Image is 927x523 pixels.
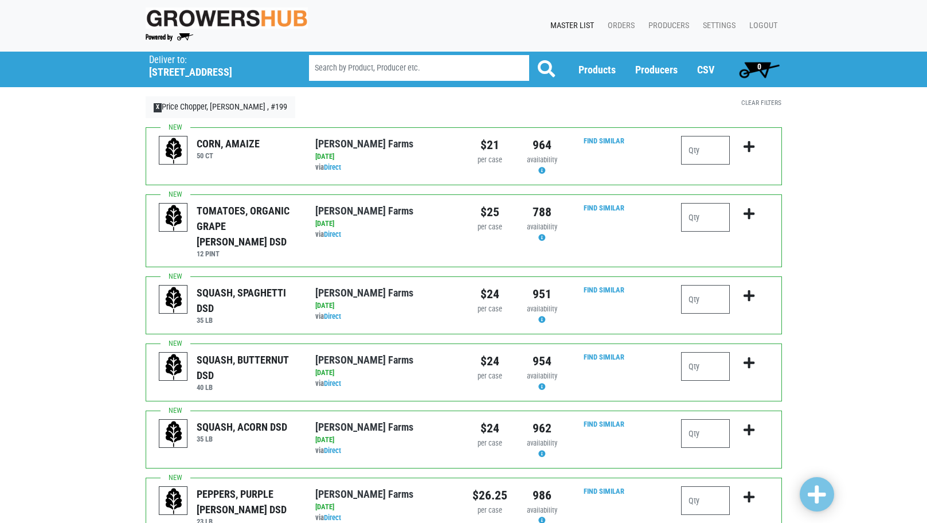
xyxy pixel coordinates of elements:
[159,136,188,165] img: placeholder-variety-43d6402dacf2d531de610a020419775a.svg
[740,15,782,37] a: Logout
[149,52,288,79] span: Price Chopper, Cicero , #199 (5701 Cir Dr E, Cicero, NY 13039, USA)
[197,383,298,392] h6: 40 LB
[159,204,188,232] img: placeholder-variety-43d6402dacf2d531de610a020419775a.svg
[734,58,785,81] a: 0
[635,64,678,76] a: Producers
[197,486,298,517] div: PEPPERS, PURPLE [PERSON_NAME] DSD
[527,506,557,514] span: availability
[197,285,298,316] div: SQUASH, SPAGHETTI DSD
[315,502,455,513] div: [DATE]
[315,138,413,150] a: [PERSON_NAME] Farms
[197,249,298,258] h6: 12 PINT
[315,162,455,173] div: via
[472,155,507,166] div: per case
[527,305,557,313] span: availability
[599,15,639,37] a: Orders
[159,353,188,381] img: placeholder-variety-43d6402dacf2d531de610a020419775a.svg
[681,419,730,448] input: Qty
[578,64,616,76] a: Products
[324,312,341,321] a: Direct
[197,435,287,443] h6: 35 LB
[146,96,296,118] a: XPrice Chopper, [PERSON_NAME] , #199
[697,64,714,76] a: CSV
[472,136,507,154] div: $21
[639,15,694,37] a: Producers
[159,286,188,314] img: placeholder-variety-43d6402dacf2d531de610a020419775a.svg
[315,218,455,229] div: [DATE]
[146,7,308,29] img: original-fc7597fdc6adbb9d0e2ae620e786d1a2.jpg
[525,285,560,303] div: 951
[324,163,341,171] a: Direct
[584,420,624,428] a: Find Similar
[197,203,298,249] div: TOMATOES, ORGANIC GRAPE [PERSON_NAME] DSD
[525,486,560,505] div: 986
[681,136,730,165] input: Qty
[472,505,507,516] div: per case
[315,311,455,322] div: via
[525,352,560,370] div: 954
[159,420,188,448] img: placeholder-variety-43d6402dacf2d531de610a020419775a.svg
[525,419,560,438] div: 962
[584,487,624,495] a: Find Similar
[681,203,730,232] input: Qty
[527,155,557,164] span: availability
[741,99,781,107] a: Clear Filters
[315,151,455,162] div: [DATE]
[472,438,507,449] div: per case
[197,352,298,383] div: SQUASH, BUTTERNUT DSD
[527,223,557,231] span: availability
[527,439,557,447] span: availability
[584,353,624,361] a: Find Similar
[315,421,413,433] a: [PERSON_NAME] Farms
[154,103,162,112] span: X
[472,371,507,382] div: per case
[146,33,193,41] img: Powered by Big Wheelbarrow
[584,286,624,294] a: Find Similar
[315,205,413,217] a: [PERSON_NAME] Farms
[681,285,730,314] input: Qty
[472,285,507,303] div: $24
[472,222,507,233] div: per case
[681,486,730,515] input: Qty
[472,419,507,438] div: $24
[197,136,260,151] div: CORN, AMAIZE
[681,352,730,381] input: Qty
[315,287,413,299] a: [PERSON_NAME] Farms
[527,372,557,380] span: availability
[315,446,455,456] div: via
[584,204,624,212] a: Find Similar
[315,435,455,446] div: [DATE]
[472,304,507,315] div: per case
[315,488,413,500] a: [PERSON_NAME] Farms
[472,486,507,505] div: $26.25
[324,379,341,388] a: Direct
[315,368,455,378] div: [DATE]
[324,513,341,522] a: Direct
[525,203,560,221] div: 788
[309,55,529,81] input: Search by Product, Producer etc.
[315,229,455,240] div: via
[541,15,599,37] a: Master List
[149,54,280,66] p: Deliver to:
[472,203,507,221] div: $25
[694,15,740,37] a: Settings
[584,136,624,145] a: Find Similar
[525,136,560,154] div: 964
[324,446,341,455] a: Direct
[197,316,298,325] h6: 35 LB
[315,378,455,389] div: via
[149,66,280,79] h5: [STREET_ADDRESS]
[315,354,413,366] a: [PERSON_NAME] Farms
[197,419,287,435] div: SQUASH, ACORN DSD
[159,487,188,516] img: placeholder-variety-43d6402dacf2d531de610a020419775a.svg
[472,352,507,370] div: $24
[197,151,260,160] h6: 50 CT
[757,62,761,71] span: 0
[315,300,455,311] div: [DATE]
[324,230,341,239] a: Direct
